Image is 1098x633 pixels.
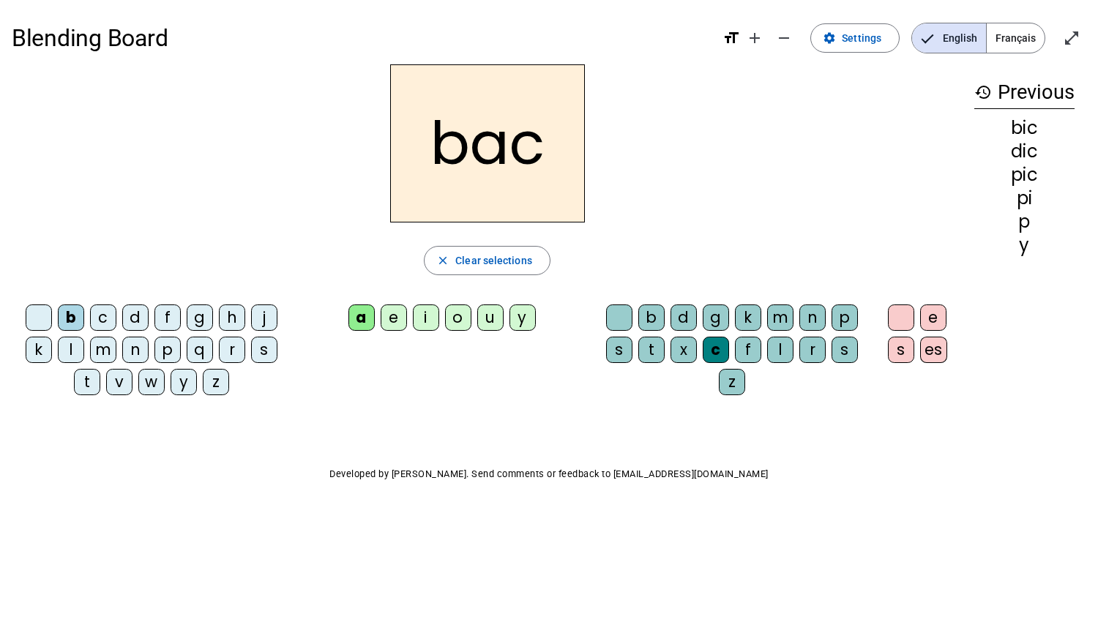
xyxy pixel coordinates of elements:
[974,119,1075,137] div: bic
[987,23,1045,53] span: Français
[799,304,826,331] div: n
[912,23,986,53] span: English
[974,166,1075,184] div: pic
[390,64,585,222] h2: bac
[799,337,826,363] div: r
[974,213,1075,231] div: p
[58,304,84,331] div: b
[187,337,213,363] div: q
[746,29,763,47] mat-icon: add
[832,304,858,331] div: p
[455,252,532,269] span: Clear selections
[920,304,946,331] div: e
[722,29,740,47] mat-icon: format_size
[735,304,761,331] div: k
[888,337,914,363] div: s
[920,337,947,363] div: es
[122,304,149,331] div: d
[12,465,1086,483] p: Developed by [PERSON_NAME]. Send comments or feedback to [EMAIL_ADDRESS][DOMAIN_NAME]
[767,304,793,331] div: m
[477,304,504,331] div: u
[671,304,697,331] div: d
[138,369,165,395] div: w
[106,369,132,395] div: v
[90,337,116,363] div: m
[810,23,900,53] button: Settings
[436,254,449,267] mat-icon: close
[638,304,665,331] div: b
[974,236,1075,254] div: y
[348,304,375,331] div: a
[445,304,471,331] div: o
[251,304,277,331] div: j
[735,337,761,363] div: f
[974,190,1075,207] div: pi
[26,337,52,363] div: k
[703,337,729,363] div: c
[58,337,84,363] div: l
[1057,23,1086,53] button: Enter full screen
[842,29,881,47] span: Settings
[187,304,213,331] div: g
[823,31,836,45] mat-icon: settings
[154,337,181,363] div: p
[74,369,100,395] div: t
[638,337,665,363] div: t
[413,304,439,331] div: i
[90,304,116,331] div: c
[154,304,181,331] div: f
[911,23,1045,53] mat-button-toggle-group: Language selection
[832,337,858,363] div: s
[974,76,1075,109] h3: Previous
[12,15,711,61] h1: Blending Board
[203,369,229,395] div: z
[775,29,793,47] mat-icon: remove
[509,304,536,331] div: y
[974,143,1075,160] div: dic
[122,337,149,363] div: n
[171,369,197,395] div: y
[671,337,697,363] div: x
[1063,29,1080,47] mat-icon: open_in_full
[381,304,407,331] div: e
[769,23,799,53] button: Decrease font size
[719,369,745,395] div: z
[606,337,632,363] div: s
[251,337,277,363] div: s
[424,246,550,275] button: Clear selections
[703,304,729,331] div: g
[219,304,245,331] div: h
[740,23,769,53] button: Increase font size
[767,337,793,363] div: l
[219,337,245,363] div: r
[974,83,992,101] mat-icon: history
